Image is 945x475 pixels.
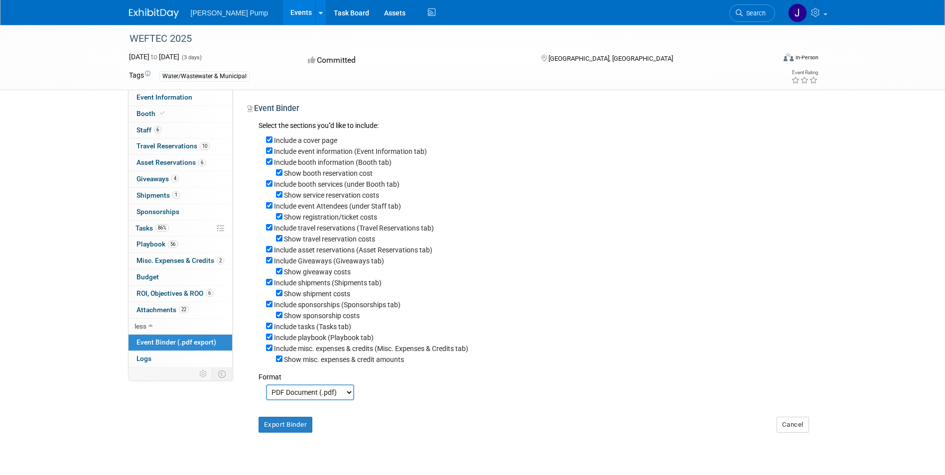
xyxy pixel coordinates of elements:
label: Show shipment costs [284,290,350,298]
label: Include travel reservations (Travel Reservations tab) [274,224,434,232]
span: Shipments [136,191,180,199]
a: Budget [129,269,232,285]
div: Format [259,364,809,382]
label: Include playbook (Playbook tab) [274,334,374,342]
button: Cancel [777,417,809,433]
a: Logs [129,351,232,367]
td: Tags [129,70,150,82]
label: Show service reservation costs [284,191,379,199]
label: Include booth information (Booth tab) [274,158,392,166]
a: Playbook56 [129,237,232,252]
a: Tasks86% [129,221,232,237]
i: Booth reservation complete [160,111,165,116]
span: Tasks [135,224,169,232]
span: (3 days) [181,54,202,61]
a: Attachments22 [129,302,232,318]
label: Show giveaway costs [284,268,351,276]
div: Water/Wastewater & Municipal [159,71,250,82]
div: In-Person [795,54,818,61]
a: Sponsorships [129,204,232,220]
span: [DATE] [DATE] [129,53,179,61]
a: Booth [129,106,232,122]
a: Event Binder (.pdf export) [129,335,232,351]
td: Personalize Event Tab Strip [195,367,212,380]
div: Committed [305,52,525,69]
span: 10 [200,142,210,150]
span: 4 [171,175,179,182]
span: less [135,322,146,330]
a: Staff6 [129,122,232,138]
span: 2 [217,257,224,264]
label: Show registration/ticket costs [284,213,377,221]
a: Asset Reservations6 [129,155,232,171]
label: Show booth reservation cost [284,169,373,177]
span: Search [743,9,766,17]
label: Include misc. expenses & credits (Misc. Expenses & Credits tab) [274,345,468,353]
label: Include Giveaways (Giveaways tab) [274,257,384,265]
img: Format-Inperson.png [784,53,794,61]
img: ExhibitDay [129,8,179,18]
span: Giveaways [136,175,179,183]
span: 56 [168,240,178,248]
a: Giveaways4 [129,171,232,187]
span: Sponsorships [136,208,179,216]
a: Shipments1 [129,188,232,204]
div: Select the sections you''d like to include: [259,120,809,132]
button: Export Binder [259,417,313,433]
span: [PERSON_NAME] Pump [191,9,269,17]
span: Event Binder (.pdf export) [136,338,216,346]
div: Event Binder [248,103,809,118]
a: Search [729,4,775,22]
span: Travel Reservations [136,142,210,150]
span: 86% [155,224,169,232]
span: Asset Reservations [136,158,206,166]
span: Misc. Expenses & Credits [136,256,224,264]
span: [GEOGRAPHIC_DATA], [GEOGRAPHIC_DATA] [548,55,673,62]
div: WEFTEC 2025 [126,30,760,48]
span: Event Information [136,93,192,101]
label: Show misc. expenses & credit amounts [284,356,404,363]
label: Include tasks (Tasks tab) [274,323,351,331]
label: Include event Attendees (under Staff tab) [274,202,401,210]
span: 1 [172,191,180,199]
span: Playbook [136,240,178,248]
span: 6 [206,289,213,297]
div: Event Rating [791,70,818,75]
td: Toggle Event Tabs [212,367,232,380]
span: to [149,53,159,61]
label: Include asset reservations (Asset Reservations tab) [274,246,432,254]
span: Staff [136,126,161,134]
span: 6 [154,126,161,133]
span: Logs [136,355,151,362]
a: Travel Reservations10 [129,138,232,154]
label: Include booth services (under Booth tab) [274,180,400,188]
label: Show sponsorship costs [284,312,360,320]
label: Show travel reservation costs [284,235,375,243]
label: Include sponsorships (Sponsorships tab) [274,301,401,309]
span: ROI, Objectives & ROO [136,289,213,297]
a: ROI, Objectives & ROO6 [129,286,232,302]
span: 6 [198,159,206,166]
a: Event Information [129,90,232,106]
span: 22 [179,306,189,313]
label: Include shipments (Shipments tab) [274,279,382,287]
span: Budget [136,273,159,281]
a: less [129,319,232,335]
span: Booth [136,110,167,118]
img: James Wilson [788,3,807,22]
label: Include a cover page [274,136,337,144]
a: Misc. Expenses & Credits2 [129,253,232,269]
span: Attachments [136,306,189,314]
div: Event Format [716,52,819,67]
label: Include event information (Event Information tab) [274,147,427,155]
